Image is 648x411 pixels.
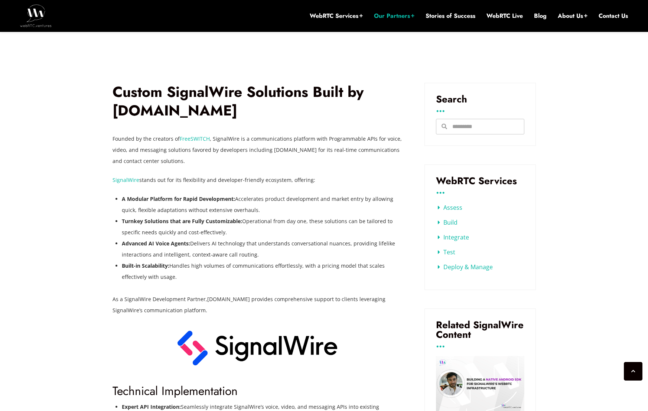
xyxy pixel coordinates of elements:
span: Technical Implementation [113,382,238,399]
a: WebRTC Live [486,12,523,20]
span: Accelerates product development and market entry by allowing quick, flexible adaptations without ... [122,195,393,213]
h1: Custom SignalWire Solutions Built by [DOMAIN_NAME] [113,83,402,120]
span: Delivers AI technology that understands conversational nuances, providing lifelike interactions a... [122,240,395,258]
span: [DOMAIN_NAME] provides comprehensive support to clients leveraging SignalWire’s communication pla... [113,296,385,314]
h3: WebRTC Services [436,176,524,186]
h3: ... [436,187,524,193]
a: WebRTC Services [310,12,363,20]
a: FreeSWITCH [180,135,210,142]
h3: Search [436,94,524,104]
a: Build [438,218,457,226]
b: A Modular Platform for Rapid Development: [122,195,235,202]
a: About Us [558,12,587,20]
a: Deploy & Manage [438,263,493,271]
h3: ... [436,341,524,347]
a: Contact Us [599,12,628,20]
span: Operational from day one, these solutions can be tailored to specific needs quickly and cost-effe... [122,218,393,236]
span: Founded by the creators of , SignalWire is a communications platform with Programmable APIs for v... [113,135,402,164]
h3: ... [436,106,524,111]
a: Test [438,248,455,256]
span: Handles high volumes of communications effortlessly, with a pricing model that scales effectively... [122,262,385,280]
a: Integrate [438,233,469,241]
span: , [206,296,207,303]
b: Advanced AI Voice Agents: [122,240,190,247]
a: Assess [438,203,462,212]
span: As a SignalWire Development Partner [113,296,206,303]
b: Expert API Integration: [122,403,181,410]
span: stands out for its flexibility and developer-friendly ecosystem, offering: [113,176,315,183]
b: Turnkey Solutions that are Fully Customizable: [122,218,242,225]
h3: Related SignalWire Content [436,320,524,339]
a: Blog [534,12,547,20]
img: WebRTC.ventures [20,4,52,27]
b: Built-in Scalability: [122,262,169,269]
a: Stories of Success [426,12,475,20]
a: SignalWire [113,176,139,183]
a: Our Partners [374,12,414,20]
